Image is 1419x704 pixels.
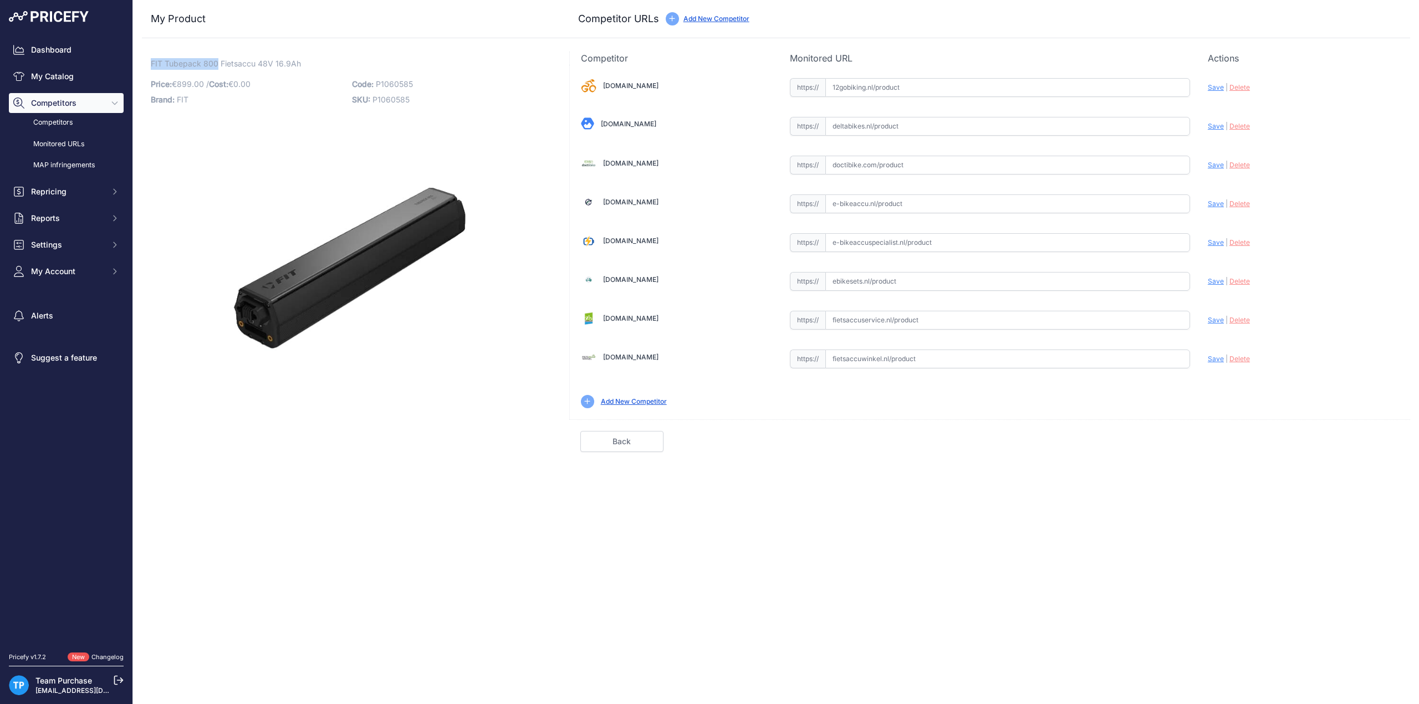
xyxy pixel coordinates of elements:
button: My Account [9,261,124,281]
span: https:// [790,350,825,368]
a: [DOMAIN_NAME] [603,275,659,284]
a: Changelog [91,653,124,661]
a: Add New Competitor [683,14,749,23]
button: Repricing [9,182,124,202]
p: Actions [1208,52,1399,65]
img: Pricefy Logo [9,11,89,22]
span: Delete [1229,316,1250,324]
a: [DOMAIN_NAME] [603,353,659,361]
a: [DOMAIN_NAME] [603,314,659,322]
span: | [1226,238,1228,246]
span: | [1226,277,1228,285]
a: Back [580,431,663,452]
a: MAP infringements [9,156,124,175]
p: € [151,76,345,92]
span: Save [1208,199,1224,208]
a: [EMAIL_ADDRESS][DOMAIN_NAME] [35,686,151,695]
span: Delete [1229,238,1250,246]
span: | [1226,83,1228,91]
input: fietsaccuwinkel.nl/product [825,350,1190,368]
span: https:// [790,117,825,136]
span: Save [1208,83,1224,91]
a: Monitored URLs [9,135,124,154]
span: P1060585 [376,79,413,89]
a: Alerts [9,306,124,326]
span: SKU: [352,95,370,104]
span: P1060585 [372,95,410,104]
a: [DOMAIN_NAME] [603,237,659,245]
span: https:// [790,233,825,252]
span: Code: [352,79,374,89]
span: | [1226,122,1228,130]
span: Delete [1229,122,1250,130]
span: | [1226,316,1228,324]
p: Competitor [581,52,772,65]
span: Brand: [151,95,175,104]
input: e-bikeaccuspecialist.nl/product [825,233,1190,252]
span: Save [1208,316,1224,324]
span: 0.00 [233,79,251,89]
span: Save [1208,238,1224,246]
span: Reports [31,213,104,224]
span: Save [1208,277,1224,285]
button: Reports [9,208,124,228]
span: 899.00 [177,79,204,89]
span: Settings [31,239,104,250]
span: Repricing [31,186,104,197]
a: Add New Competitor [601,397,667,405]
a: Team Purchase [35,676,92,685]
span: Save [1208,122,1224,130]
input: e-bikeaccu.nl/product [825,194,1190,213]
nav: Sidebar [9,40,124,639]
a: Dashboard [9,40,124,60]
span: Delete [1229,83,1250,91]
span: Delete [1229,161,1250,169]
button: Competitors [9,93,124,113]
span: / € [206,79,251,89]
input: deltabikes.nl/product [825,117,1190,136]
a: Competitors [9,113,124,132]
input: doctibike.com/product [825,156,1190,174]
input: 12gobiking.nl/product [825,78,1190,97]
span: Delete [1229,199,1250,208]
a: Suggest a feature [9,348,124,368]
span: https:// [790,194,825,213]
span: FIT Tubepack 800 Fietsaccu 48V 16.9Ah [151,56,301,70]
h3: Competitor URLs [578,11,659,27]
div: Pricefy v1.7.2 [9,652,46,662]
a: [DOMAIN_NAME] [603,81,659,90]
span: Save [1208,354,1224,363]
span: Delete [1229,354,1250,363]
span: | [1226,161,1228,169]
a: [DOMAIN_NAME] [601,120,656,128]
a: My Catalog [9,66,124,86]
span: Cost: [209,79,228,89]
span: | [1226,199,1228,208]
span: New [68,652,89,662]
span: https:// [790,272,825,291]
input: fietsaccuservice.nl/product [825,311,1190,330]
span: Delete [1229,277,1250,285]
p: Monitored URL [790,52,1190,65]
span: My Account [31,266,104,277]
span: FIT [177,95,188,104]
span: https:// [790,156,825,174]
span: Competitors [31,97,104,109]
button: Settings [9,235,124,255]
span: Price: [151,79,172,89]
h3: My Product [151,11,547,27]
span: | [1226,354,1228,363]
a: [DOMAIN_NAME] [603,198,659,206]
a: [DOMAIN_NAME] [603,159,659,167]
span: https:// [790,78,825,97]
span: https:// [790,311,825,330]
span: Save [1208,161,1224,169]
input: ebikesets.nl/product [825,272,1190,291]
